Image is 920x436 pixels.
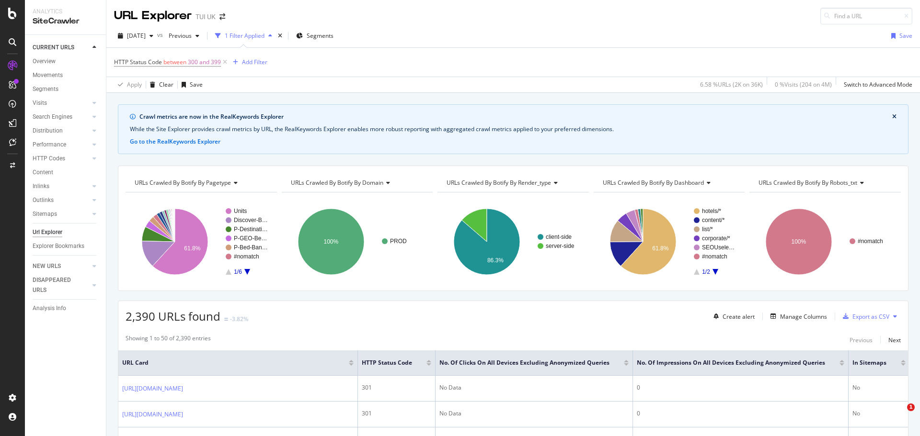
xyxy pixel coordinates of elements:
[184,245,200,252] text: 61.8%
[33,126,90,136] a: Distribution
[234,208,247,214] text: Units
[33,241,84,251] div: Explorer Bookmarks
[637,358,825,367] span: No. of Impressions On All Devices excluding anonymized queries
[33,275,90,295] a: DISAPPEARED URLS
[362,358,412,367] span: HTTP Status Code
[33,168,99,178] a: Content
[820,8,912,24] input: Find a URL
[775,80,832,89] div: 0 % Visits ( 204 on 4M )
[33,70,63,80] div: Movements
[126,334,211,346] div: Showing 1 to 50 of 2,390 entries
[178,77,203,92] button: Save
[767,311,827,322] button: Manage Columns
[292,28,337,44] button: Segments
[33,112,90,122] a: Search Engines
[211,28,276,44] button: 1 Filter Applied
[594,200,744,283] svg: A chart.
[844,80,912,89] div: Switch to Advanced Mode
[33,84,99,94] a: Segments
[126,308,220,324] span: 2,390 URLs found
[637,383,844,392] div: 0
[749,200,899,283] svg: A chart.
[33,181,49,191] div: Inlinks
[130,137,220,146] button: Go to the RealKeywords Explorer
[33,168,53,178] div: Content
[852,383,906,392] div: No
[702,253,727,260] text: #nomatch
[33,140,66,150] div: Performance
[33,195,54,205] div: Outlinks
[840,77,912,92] button: Switch to Advanced Mode
[601,175,736,190] h4: URLs Crawled By Botify By dashboard
[276,31,284,41] div: times
[234,226,268,233] text: P-Destinati…
[33,16,98,27] div: SiteCrawler
[323,238,338,245] text: 100%
[33,140,90,150] a: Performance
[122,358,346,367] span: URL Card
[652,245,668,252] text: 61.8%
[759,179,857,187] span: URLs Crawled By Botify By robots_txt
[307,32,333,40] span: Segments
[219,13,225,20] div: arrow-right-arrow-left
[165,28,203,44] button: Previous
[234,235,267,242] text: P-GEO-Be…
[546,234,572,240] text: client-side
[439,383,629,392] div: No Data
[33,56,56,67] div: Overview
[723,313,755,321] div: Create alert
[33,98,90,108] a: Visits
[33,227,62,237] div: Url Explorer
[118,104,908,154] div: info banner
[702,226,713,233] text: list/*
[907,403,915,411] span: 1
[127,32,146,40] span: 2025 Oct. 9th
[887,403,910,426] iframe: Intercom live chat
[224,318,228,321] img: Equal
[126,200,276,283] div: A chart.
[135,179,231,187] span: URLs Crawled By Botify By pagetype
[362,383,431,392] div: 301
[33,209,57,219] div: Sitemaps
[852,313,889,321] div: Export as CSV
[888,334,901,346] button: Next
[230,315,248,323] div: -3.82%
[114,8,192,24] div: URL Explorer
[289,175,425,190] h4: URLs Crawled By Botify By domain
[390,238,407,245] text: PROD
[234,217,268,224] text: Discover-B…
[188,56,221,69] span: 300 and 399
[702,244,735,251] text: SEOUsele…
[33,261,90,271] a: NEW URLS
[229,56,267,68] button: Add Filter
[234,268,242,275] text: 1/6
[33,261,61,271] div: NEW URLS
[114,28,157,44] button: [DATE]
[33,195,90,205] a: Outlinks
[282,200,432,283] svg: A chart.
[890,111,899,123] button: close banner
[487,257,504,264] text: 86.3%
[437,200,587,283] svg: A chart.
[122,384,183,393] a: [URL][DOMAIN_NAME]
[702,235,730,242] text: corporate/*
[852,409,906,418] div: No
[33,126,63,136] div: Distribution
[114,77,142,92] button: Apply
[114,58,162,66] span: HTTP Status Code
[234,244,268,251] text: P-Bed-Ban…
[850,334,873,346] button: Previous
[447,179,551,187] span: URLs Crawled By Botify By render_type
[850,336,873,344] div: Previous
[899,32,912,40] div: Save
[780,313,827,321] div: Manage Columns
[225,32,264,40] div: 1 Filter Applied
[33,154,65,164] div: HTTP Codes
[33,227,99,237] a: Url Explorer
[33,8,98,16] div: Analytics
[127,80,142,89] div: Apply
[362,409,431,418] div: 301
